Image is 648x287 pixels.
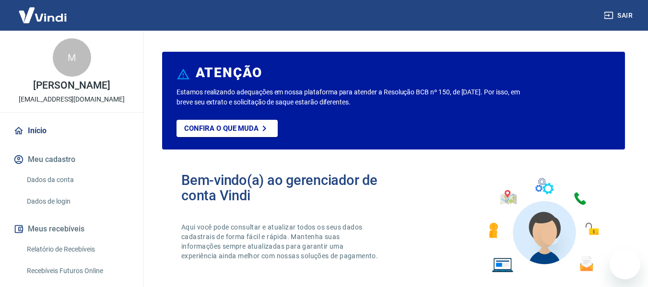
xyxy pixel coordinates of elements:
p: Estamos realizando adequações em nossa plataforma para atender a Resolução BCB nº 150, de [DATE].... [177,87,524,107]
iframe: Fechar mensagem [541,226,560,245]
a: Início [12,120,132,141]
h2: Bem-vindo(a) ao gerenciador de conta Vindi [181,172,394,203]
a: Recebíveis Futuros Online [23,261,132,281]
img: Imagem de um avatar masculino com diversos icones exemplificando as funcionalidades do gerenciado... [480,172,606,278]
a: Dados de login [23,192,132,211]
p: [EMAIL_ADDRESS][DOMAIN_NAME] [19,94,125,104]
p: Confira o que muda [184,124,259,133]
a: Dados da conta [23,170,132,190]
button: Meus recebíveis [12,218,132,240]
a: Relatório de Recebíveis [23,240,132,259]
div: M [53,38,91,77]
iframe: Botão para abrir a janela de mensagens [610,249,640,279]
p: Aqui você pode consultar e atualizar todos os seus dados cadastrais de forma fácil e rápida. Mant... [181,222,380,261]
p: [PERSON_NAME] [33,80,110,91]
img: Vindi [12,0,74,30]
button: Sair [602,7,636,24]
a: Confira o que muda [177,120,278,137]
h6: ATENÇÃO [196,68,262,78]
button: Meu cadastro [12,149,132,170]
